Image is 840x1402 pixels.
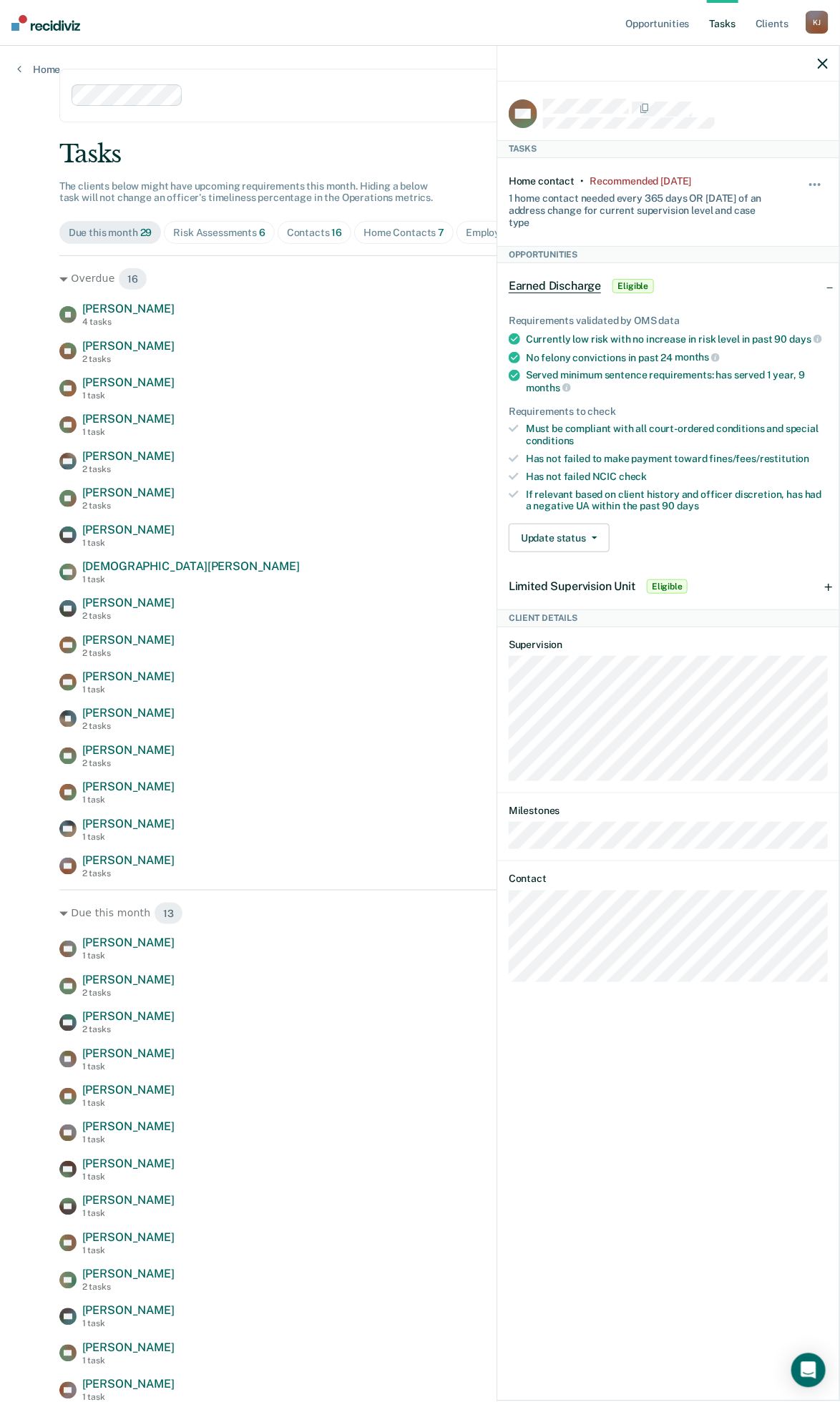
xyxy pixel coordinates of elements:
span: [PERSON_NAME] [82,974,175,987]
span: 7 [438,227,444,238]
span: conditions [526,435,575,446]
div: K J [806,11,829,34]
a: Home [17,63,60,76]
div: 2 tasks [82,464,175,474]
div: Open Intercom Messenger [791,1353,826,1388]
span: [PERSON_NAME] [82,302,175,315]
span: [PERSON_NAME] [82,1120,175,1134]
div: 1 home contact needed every 365 days OR [DATE] of an address change for current supervision level... [509,187,775,228]
span: [PERSON_NAME] [82,853,175,867]
div: Must be compliant with all court-ordered conditions and special [526,423,828,447]
div: • [580,175,584,187]
span: 29 [140,227,152,238]
div: Overdue [59,268,781,290]
span: [PERSON_NAME] [82,706,175,720]
div: 2 tasks [82,989,175,999]
span: days [789,333,821,345]
div: Client Details [497,609,839,627]
span: Eligible [612,279,653,293]
dt: Contact [509,873,828,885]
span: Limited Supervision Unit [509,579,635,593]
span: [PERSON_NAME] [82,412,175,426]
span: [PERSON_NAME] [82,936,175,950]
div: 1 task [82,832,175,842]
div: Has not failed NCIC [526,471,828,483]
span: [DEMOGRAPHIC_DATA][PERSON_NAME] [82,559,300,573]
span: [PERSON_NAME] [82,596,175,609]
span: 6 [259,227,265,238]
div: Contacts [287,227,343,239]
span: [PERSON_NAME] [82,1047,175,1061]
div: Home Contacts [363,227,444,239]
span: [PERSON_NAME] [82,817,175,830]
div: 1 task [82,951,175,961]
span: [PERSON_NAME] [82,1084,175,1097]
span: [PERSON_NAME] [82,449,175,463]
span: [PERSON_NAME] [82,670,175,683]
span: [PERSON_NAME] [82,1268,175,1281]
span: 16 [118,268,147,290]
div: 2 tasks [82,868,175,878]
div: 1 task [82,1062,175,1072]
div: 2 tasks [82,1283,175,1293]
div: Risk Assessments [173,227,265,239]
span: [PERSON_NAME] [82,523,175,536]
div: 2 tasks [82,354,175,364]
div: Served minimum sentence requirements: has served 1 year, 9 [526,369,828,393]
span: [PERSON_NAME] [82,1231,175,1245]
div: 1 task [82,1209,175,1219]
div: 1 task [82,1356,175,1366]
div: 2 tasks [82,721,175,731]
div: Opportunities [497,246,839,263]
span: [PERSON_NAME] [82,1378,175,1391]
div: 1 task [82,1319,175,1329]
span: [PERSON_NAME] [82,1304,175,1318]
div: Limited Supervision UnitEligible [497,564,839,609]
span: Earned Discharge [509,279,601,293]
div: Recommended 4 months ago [590,175,691,187]
div: 1 task [82,1135,175,1145]
span: [PERSON_NAME] [82,486,175,499]
div: Has not failed to make payment toward [526,453,828,465]
div: No felony convictions in past 24 [526,351,828,364]
div: Requirements to check [509,406,828,418]
span: [PERSON_NAME] [82,1010,175,1024]
span: [PERSON_NAME] [82,1341,175,1355]
span: [PERSON_NAME] [82,743,175,757]
span: [PERSON_NAME] [82,376,175,389]
div: Employment Verification [466,227,594,239]
div: Earned DischargeEligible [497,263,839,309]
div: Currently low risk with no increase in risk level in past 90 [526,333,828,345]
div: 4 tasks [82,317,175,327]
div: 1 task [82,391,175,401]
button: Update status [509,524,610,552]
span: [PERSON_NAME] [82,633,175,647]
div: Tasks [497,140,839,157]
div: If relevant based on client history and officer discretion, has had a negative UA within the past 90 [526,489,828,513]
div: 1 task [82,1172,175,1182]
span: months [526,382,571,393]
dt: Supervision [509,639,828,651]
div: 2 tasks [82,1025,175,1035]
div: 1 task [82,1246,175,1256]
span: months [675,351,720,363]
span: days [677,500,698,511]
dt: Milestones [509,805,828,817]
div: 1 task [82,795,175,805]
span: fines/fees/restitution [710,453,810,464]
div: Due this month [59,902,781,925]
div: 2 tasks [82,611,175,621]
span: [PERSON_NAME] [82,1157,175,1171]
img: Recidiviz [11,15,80,31]
div: 2 tasks [82,758,175,768]
div: 1 task [82,574,300,584]
div: Home contact [509,175,575,187]
span: check [619,471,647,482]
div: 1 task [82,685,175,695]
div: 2 tasks [82,648,175,658]
span: Eligible [647,579,688,594]
div: 1 task [82,538,175,548]
div: 1 task [82,1099,175,1109]
div: Due this month [69,227,152,239]
span: [PERSON_NAME] [82,339,175,353]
